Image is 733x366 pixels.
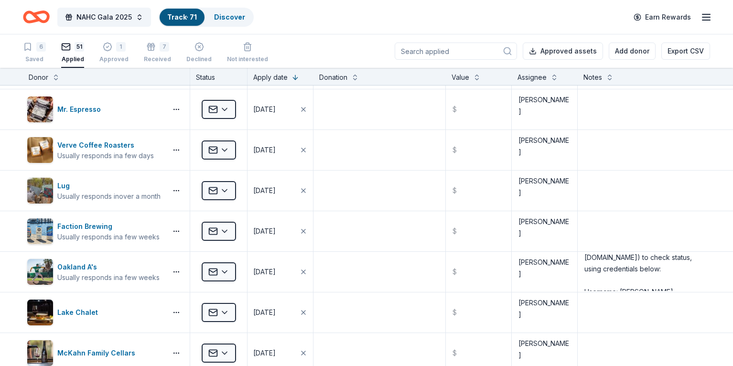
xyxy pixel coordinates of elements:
[513,212,576,250] textarea: [PERSON_NAME]
[27,218,53,244] img: Image for Faction Brewing
[227,55,268,63] div: Not interested
[253,144,276,156] div: [DATE]
[253,347,276,359] div: [DATE]
[57,261,160,273] div: Oakland A's
[523,43,603,60] button: Approved assets
[27,259,53,285] img: Image for Oakland A's
[186,38,212,68] button: Declined
[27,177,163,204] button: Image for LugLugUsually responds inover a month
[27,299,163,326] button: Image for Lake ChaletLake Chalet
[57,8,151,27] button: NAHC Gala 2025
[253,307,276,318] div: [DATE]
[513,172,576,210] textarea: [PERSON_NAME]
[144,38,171,68] button: 7Received
[57,347,139,359] div: McKahn Family Cellars
[513,90,576,129] textarea: [PERSON_NAME]
[248,89,313,129] button: [DATE]
[23,6,50,28] a: Home
[27,96,163,123] button: Image for Mr. EspressoMr. Espresso
[395,43,517,60] input: Search applied
[248,211,313,251] button: [DATE]
[75,42,84,52] div: 51
[36,42,46,52] div: 6
[57,232,160,242] div: Usually responds in a few weeks
[99,38,129,68] button: 1Approved
[609,43,656,60] button: Add donor
[159,8,254,27] button: Track· 71Discover
[23,38,46,68] button: 6Saved
[253,72,288,83] div: Apply date
[513,293,576,332] textarea: [PERSON_NAME]
[628,9,697,26] a: Earn Rewards
[57,221,160,232] div: Faction Brewing
[583,72,602,83] div: Notes
[27,300,53,325] img: Image for Lake Chalet
[29,72,48,83] div: Donor
[579,253,709,291] textarea: Donation requests will be processed [DATE] of receipt. Log on to DonationXChange ([URL][DOMAIN_NA...
[27,97,53,122] img: Image for Mr. Espresso
[116,42,126,52] div: 1
[57,192,161,201] div: Usually responds in over a month
[190,68,248,85] div: Status
[227,38,268,68] button: Not interested
[661,43,710,60] button: Export CSV
[144,55,171,63] div: Received
[186,50,212,58] div: Declined
[27,340,53,366] img: Image for McKahn Family Cellars
[27,178,53,204] img: Image for Lug
[57,140,154,151] div: Verve Coffee Roasters
[23,55,46,63] div: Saved
[517,72,547,83] div: Assignee
[319,72,347,83] div: Donation
[253,266,276,278] div: [DATE]
[248,292,313,333] button: [DATE]
[99,55,129,63] div: Approved
[214,13,245,21] a: Discover
[253,185,276,196] div: [DATE]
[57,273,160,282] div: Usually responds in a few weeks
[27,137,163,163] button: Image for Verve Coffee RoastersVerve Coffee RoastersUsually responds ina few days
[27,137,53,163] img: Image for Verve Coffee Roasters
[248,252,313,292] button: [DATE]
[76,11,132,23] span: NAHC Gala 2025
[27,258,163,285] button: Image for Oakland A'sOakland A'sUsually responds ina few weeks
[160,42,169,52] div: 7
[513,131,576,169] textarea: [PERSON_NAME]
[452,72,469,83] div: Value
[167,13,197,21] a: Track· 71
[253,226,276,237] div: [DATE]
[57,180,161,192] div: Lug
[57,151,154,161] div: Usually responds in a few days
[61,55,84,63] div: Applied
[253,104,276,115] div: [DATE]
[61,38,84,68] button: 51Applied
[248,171,313,211] button: [DATE]
[27,218,163,245] button: Image for Faction BrewingFaction BrewingUsually responds ina few weeks
[57,104,105,115] div: Mr. Espresso
[513,253,576,291] textarea: [PERSON_NAME]
[57,307,102,318] div: Lake Chalet
[248,130,313,170] button: [DATE]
